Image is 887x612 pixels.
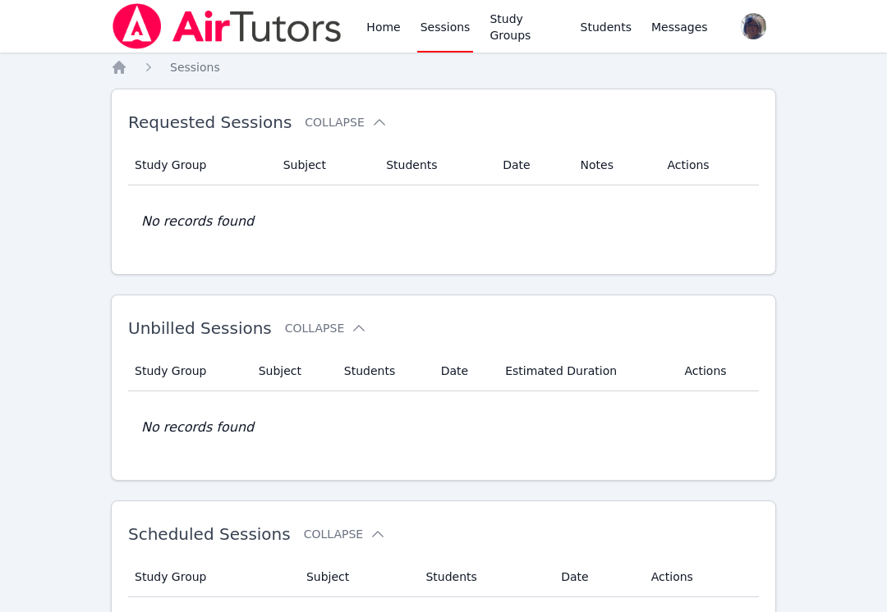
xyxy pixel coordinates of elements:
span: Sessions [170,61,220,74]
th: Date [551,557,641,597]
button: Collapse [285,320,367,336]
th: Subject [296,557,416,597]
td: No records found [128,185,759,258]
th: Actions [657,145,759,185]
th: Estimated Duration [495,351,674,391]
th: Actions [641,557,759,597]
th: Students [334,351,431,391]
th: Subject [273,145,376,185]
th: Subject [249,351,334,391]
a: Sessions [170,59,220,75]
th: Study Group [128,351,249,391]
td: No records found [128,391,759,464]
button: Collapse [305,114,387,130]
th: Study Group [128,145,273,185]
button: Collapse [304,526,386,542]
span: Unbilled Sessions [128,318,272,338]
th: Actions [674,351,759,391]
img: Air Tutors [111,3,343,49]
th: Date [431,351,495,391]
span: Requested Sessions [128,112,292,132]
th: Study Group [128,557,296,597]
span: Messages [651,19,708,35]
span: Scheduled Sessions [128,524,291,544]
th: Students [376,145,493,185]
th: Notes [571,145,658,185]
nav: Breadcrumb [111,59,776,75]
th: Date [493,145,570,185]
th: Students [416,557,551,597]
